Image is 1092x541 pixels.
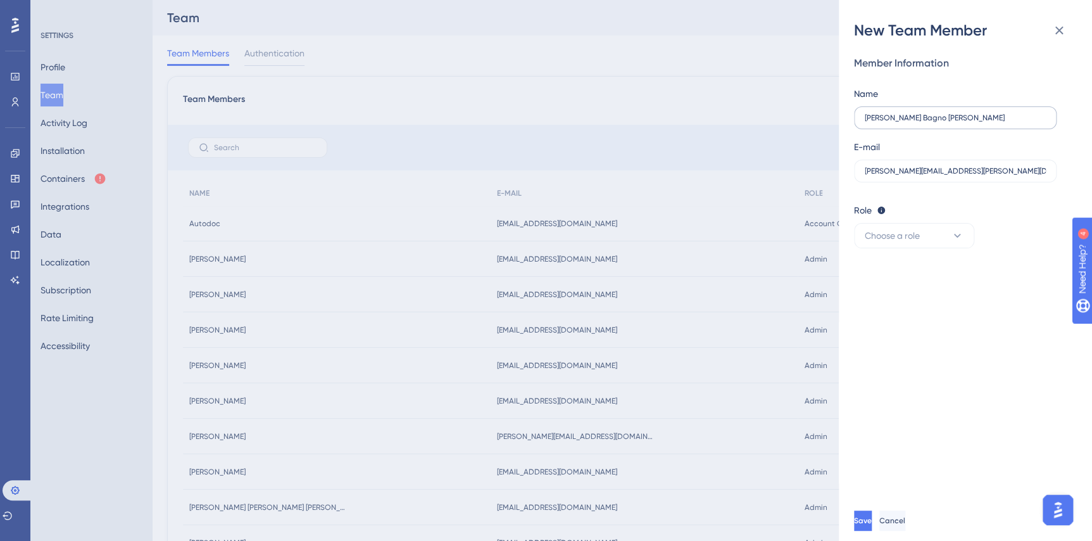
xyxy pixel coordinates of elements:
[854,56,1067,71] div: Member Information
[879,516,905,526] span: Cancel
[854,139,880,155] div: E-mail
[854,203,872,218] span: Role
[30,3,79,18] span: Need Help?
[88,6,92,16] div: 4
[854,20,1077,41] div: New Team Member
[854,511,872,531] button: Save
[865,167,1046,175] input: E-mail
[865,228,920,243] span: Choose a role
[865,113,1046,122] input: Name
[854,516,872,526] span: Save
[854,86,878,101] div: Name
[1039,491,1077,529] iframe: UserGuiding AI Assistant Launcher
[854,223,974,248] button: Choose a role
[879,511,905,531] button: Cancel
